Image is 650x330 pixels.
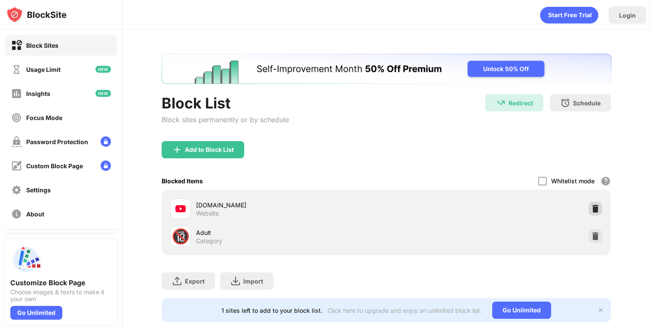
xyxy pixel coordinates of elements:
img: about-off.svg [11,209,22,219]
div: [DOMAIN_NAME] [196,200,386,210]
div: Click here to upgrade and enjoy an unlimited block list. [328,307,482,314]
div: Redirect [509,99,533,107]
div: Go Unlimited [10,306,62,320]
img: lock-menu.svg [101,160,111,171]
img: lock-menu.svg [101,136,111,147]
div: About [26,210,44,218]
img: customize-block-page-off.svg [11,160,22,171]
div: 1 sites left to add to your block list. [221,307,322,314]
img: x-button.svg [597,307,604,314]
img: logo-blocksite.svg [6,6,67,23]
div: Customize Block Page [10,278,112,287]
img: focus-off.svg [11,112,22,123]
img: settings-off.svg [11,185,22,195]
div: Website [196,210,219,217]
div: Focus Mode [26,114,62,121]
div: Go Unlimited [492,302,551,319]
img: time-usage-off.svg [11,64,22,75]
div: Block Sites [26,42,58,49]
div: animation [540,6,598,24]
iframe: Banner [162,54,611,84]
img: new-icon.svg [95,90,111,97]
div: Schedule [573,99,601,107]
div: Category [196,237,222,245]
img: password-protection-off.svg [11,136,22,147]
div: Block sites permanently or by schedule [162,115,289,124]
img: new-icon.svg [95,66,111,73]
div: Choose images & texts to make it your own [10,289,112,302]
div: Password Protection [26,138,88,145]
div: Adult [196,228,386,237]
div: Custom Block Page [26,162,83,170]
div: 🔞 [172,228,190,245]
div: Login [619,12,636,19]
div: Import [243,278,263,285]
div: Settings [26,186,51,194]
img: insights-off.svg [11,88,22,99]
div: Blocked Items [162,177,203,185]
div: Add to Block List [185,146,234,153]
img: favicons [175,204,186,214]
img: push-custom-page.svg [10,244,41,275]
div: Insights [26,90,50,97]
img: block-on.svg [11,40,22,51]
div: Usage Limit [26,66,61,73]
div: Export [185,278,205,285]
div: Block List [162,94,289,112]
div: Whitelist mode [551,177,595,185]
